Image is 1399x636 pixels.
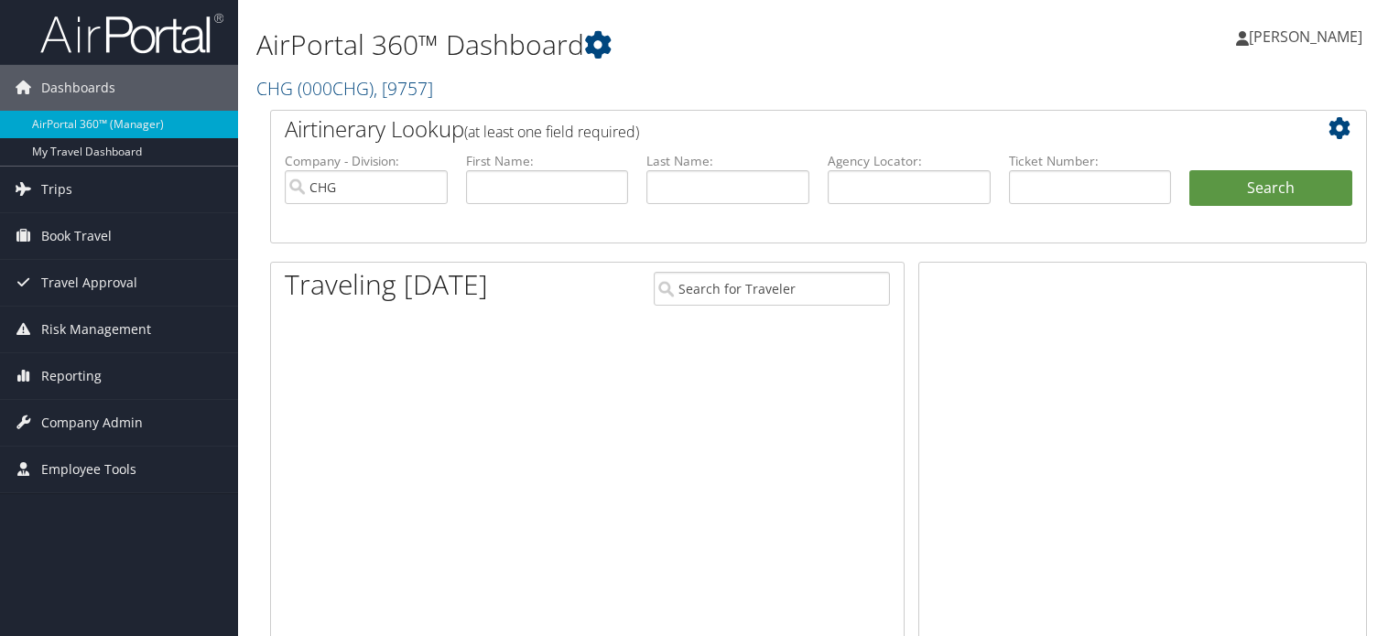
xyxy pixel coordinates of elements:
[374,76,433,101] span: , [ 9757 ]
[41,400,143,446] span: Company Admin
[41,353,102,399] span: Reporting
[41,167,72,212] span: Trips
[285,152,448,170] label: Company - Division:
[256,76,433,101] a: CHG
[285,265,488,304] h1: Traveling [DATE]
[464,122,639,142] span: (at least one field required)
[1189,170,1352,207] button: Search
[1249,27,1362,47] span: [PERSON_NAME]
[41,260,137,306] span: Travel Approval
[40,12,223,55] img: airportal-logo.png
[654,272,890,306] input: Search for Traveler
[41,307,151,352] span: Risk Management
[1009,152,1172,170] label: Ticket Number:
[285,113,1261,145] h2: Airtinerary Lookup
[41,213,112,259] span: Book Travel
[1236,9,1381,64] a: [PERSON_NAME]
[298,76,374,101] span: ( 000CHG )
[41,447,136,492] span: Employee Tools
[646,152,809,170] label: Last Name:
[466,152,629,170] label: First Name:
[828,152,991,170] label: Agency Locator:
[256,26,1006,64] h1: AirPortal 360™ Dashboard
[41,65,115,111] span: Dashboards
